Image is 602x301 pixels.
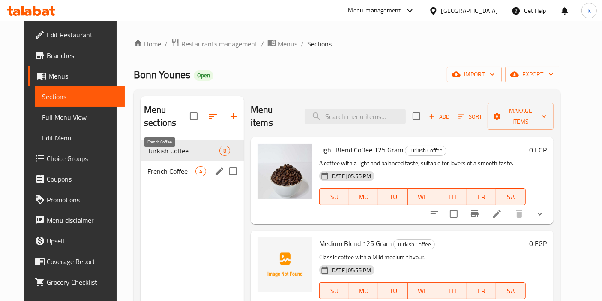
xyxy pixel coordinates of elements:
span: Coverage Report [47,256,118,267]
div: Menu-management [348,6,401,16]
span: French Coffee [147,166,195,176]
span: Promotions [47,195,118,205]
nav: breadcrumb [134,38,560,49]
a: Home [134,39,161,49]
button: MO [349,188,379,205]
span: TU [382,285,404,297]
span: WE [411,285,434,297]
button: SU [319,188,349,205]
span: FR [470,285,493,297]
button: SU [319,282,349,299]
span: MO [353,285,375,297]
button: Branch-specific-item [464,204,485,224]
button: SA [496,282,526,299]
span: TH [441,191,464,203]
h2: Menu sections [144,103,190,129]
span: Grocery Checklist [47,277,118,287]
li: / [261,39,264,49]
button: Add [425,110,453,123]
button: Sort [456,110,484,123]
span: Coupons [47,174,118,184]
a: Restaurants management [171,38,258,49]
span: WE [411,191,434,203]
span: Restaurants management [181,39,258,49]
button: Add section [223,106,244,127]
button: WE [408,188,437,205]
button: sort-choices [424,204,445,224]
span: Select all sections [185,107,203,125]
span: TH [441,285,464,297]
img: Light Blend Coffee 125 Gram [258,144,312,199]
a: Coverage Report [28,251,125,272]
span: FR [470,191,493,203]
button: FR [467,188,497,205]
span: import [454,69,495,80]
span: Select to update [445,205,463,223]
span: Turkish Coffee [405,146,446,155]
span: 8 [220,147,230,155]
nav: Menu sections [141,137,244,185]
span: [DATE] 05:55 PM [327,266,374,274]
button: WE [408,282,437,299]
h6: 0 EGP [529,237,547,249]
button: FR [467,282,497,299]
span: MO [353,191,375,203]
span: Edit Restaurant [47,30,118,40]
span: Branches [47,50,118,61]
a: Menu disclaimer [28,210,125,231]
div: Open [194,70,213,81]
span: Menu disclaimer [47,215,118,225]
span: Open [194,72,213,79]
span: Sort [458,112,482,122]
div: French Coffee4edit [141,161,244,182]
input: search [305,109,406,124]
div: [GEOGRAPHIC_DATA] [441,6,498,15]
span: Menus [48,71,118,81]
span: Turkish Coffee [147,146,219,156]
span: Upsell [47,236,118,246]
span: Full Menu View [42,112,118,122]
a: Edit menu item [492,209,502,219]
button: TH [437,282,467,299]
button: export [505,67,560,82]
div: items [219,146,230,156]
span: Sections [307,39,332,49]
a: Menus [267,38,297,49]
img: Medium Blend 125 Gram [258,237,312,292]
span: 4 [196,167,206,176]
a: Sections [35,86,125,107]
button: SA [496,188,526,205]
span: Add item [425,110,453,123]
div: Turkish Coffee [393,239,435,249]
a: Branches [28,45,125,66]
h6: 0 EGP [529,144,547,156]
button: TU [378,188,408,205]
span: Select section [407,107,425,125]
button: delete [509,204,530,224]
span: [DATE] 05:55 PM [327,172,374,180]
span: TU [382,191,404,203]
span: SA [500,285,522,297]
span: export [512,69,554,80]
li: / [165,39,168,49]
button: import [447,67,502,82]
a: Menus [28,66,125,86]
a: Choice Groups [28,148,125,169]
span: SU [323,191,346,203]
button: TU [378,282,408,299]
a: Full Menu View [35,107,125,128]
a: Grocery Checklist [28,272,125,292]
a: Edit Restaurant [28,24,125,45]
span: Edit Menu [42,133,118,143]
p: A coffee with a light and balanced taste, suitable for lovers of a smooth taste. [319,158,526,169]
div: items [195,166,206,176]
span: Bonn Younes [134,65,190,84]
a: Edit Menu [35,128,125,148]
button: show more [530,204,550,224]
button: Manage items [488,103,554,130]
p: Classic coffee with a Mild medium flavour. [319,252,526,263]
span: K [587,6,591,15]
a: Promotions [28,189,125,210]
button: edit [213,165,226,178]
